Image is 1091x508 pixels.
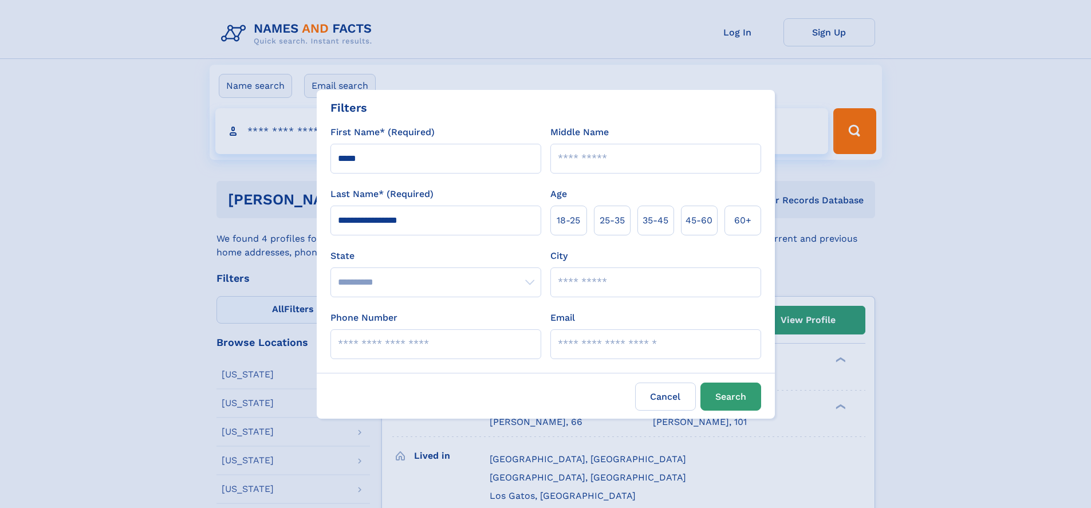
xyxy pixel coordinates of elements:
span: 25‑35 [600,214,625,227]
span: 60+ [734,214,751,227]
div: Filters [330,99,367,116]
label: Last Name* (Required) [330,187,434,201]
label: Phone Number [330,311,397,325]
label: Middle Name [550,125,609,139]
label: State [330,249,541,263]
button: Search [700,383,761,411]
span: 45‑60 [686,214,712,227]
span: 35‑45 [643,214,668,227]
label: Email [550,311,575,325]
span: 18‑25 [557,214,580,227]
label: Age [550,187,567,201]
label: First Name* (Required) [330,125,435,139]
label: Cancel [635,383,696,411]
label: City [550,249,568,263]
